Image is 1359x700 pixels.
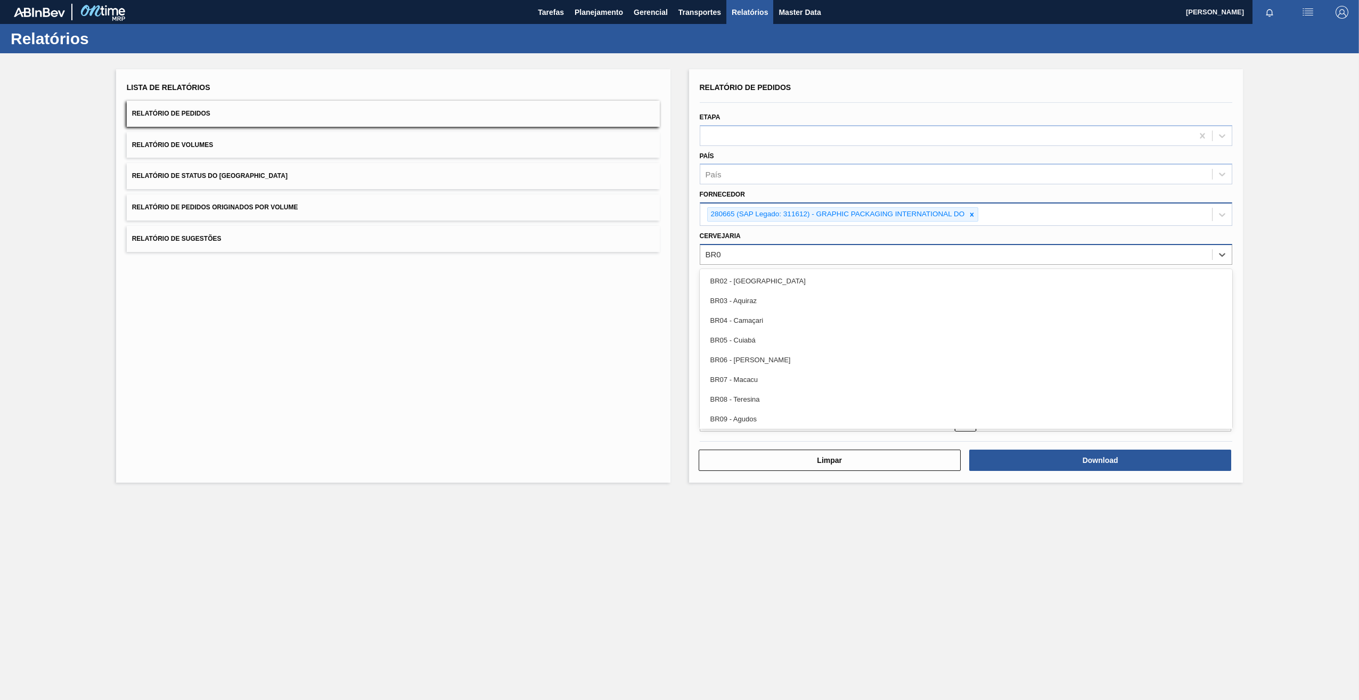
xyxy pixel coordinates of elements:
[1252,5,1287,20] button: Notificações
[538,6,564,19] span: Tarefas
[706,170,722,179] div: País
[132,141,213,149] span: Relatório de Volumes
[634,6,668,19] span: Gerencial
[700,152,714,160] label: País
[700,271,1233,291] div: BR02 - [GEOGRAPHIC_DATA]
[132,235,222,242] span: Relatório de Sugestões
[132,204,298,211] span: Relatório de Pedidos Originados por Volume
[127,101,660,127] button: Relatório de Pedidos
[127,194,660,221] button: Relatório de Pedidos Originados por Volume
[700,291,1233,311] div: BR03 - Aquiraz
[700,389,1233,409] div: BR08 - Teresina
[127,163,660,189] button: Relatório de Status do [GEOGRAPHIC_DATA]
[11,32,200,45] h1: Relatórios
[14,7,65,17] img: TNhmsLtSVTkK8tSr43FrP2fwEKptu5GPRR3wAAAABJRU5ErkJggg==
[575,6,623,19] span: Planejamento
[779,6,821,19] span: Master Data
[127,83,210,92] span: Lista de Relatórios
[699,450,961,471] button: Limpar
[700,191,745,198] label: Fornecedor
[127,226,660,252] button: Relatório de Sugestões
[132,110,210,117] span: Relatório de Pedidos
[127,132,660,158] button: Relatório de Volumes
[132,172,288,180] span: Relatório de Status do [GEOGRAPHIC_DATA]
[732,6,768,19] span: Relatórios
[700,330,1233,350] div: BR05 - Cuiabá
[700,350,1233,370] div: BR06 - [PERSON_NAME]
[700,83,791,92] span: Relatório de Pedidos
[700,232,741,240] label: Cervejaria
[708,208,967,221] div: 280665 (SAP Legado: 311612) - GRAPHIC PACKAGING INTERNATIONAL DO
[700,311,1233,330] div: BR04 - Camaçari
[700,370,1233,389] div: BR07 - Macacu
[700,409,1233,429] div: BR09 - Agudos
[969,450,1231,471] button: Download
[1336,6,1348,19] img: Logout
[700,113,721,121] label: Etapa
[1301,6,1314,19] img: userActions
[678,6,721,19] span: Transportes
